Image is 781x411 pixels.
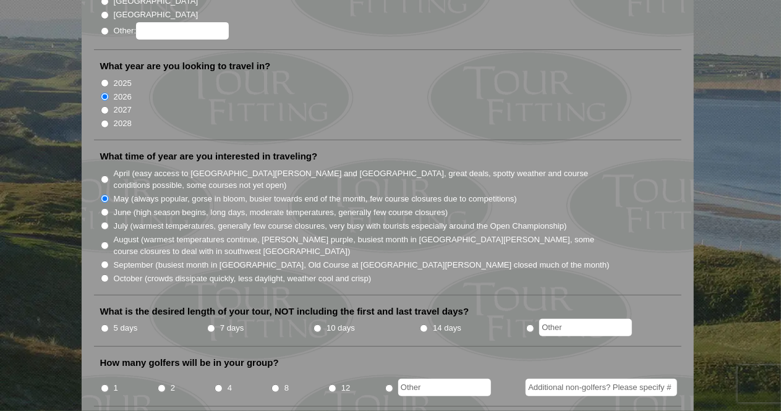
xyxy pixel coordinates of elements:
label: 2028 [114,117,132,130]
label: What year are you looking to travel in? [100,60,271,72]
label: September (busiest month in [GEOGRAPHIC_DATA], Old Course at [GEOGRAPHIC_DATA][PERSON_NAME] close... [114,259,610,271]
label: May (always popular, gorse in bloom, busier towards end of the month, few course closures due to ... [114,193,517,205]
label: What is the desired length of your tour, NOT including the first and last travel days? [100,305,469,318]
input: Additional non-golfers? Please specify # [526,379,677,396]
input: Other: [136,22,229,40]
label: 14 days [433,322,461,334]
label: [GEOGRAPHIC_DATA] [114,9,198,21]
label: 12 [341,382,351,394]
label: How many golfers will be in your group? [100,357,279,369]
label: 7 days [220,322,244,334]
label: October (crowds dissipate quickly, less daylight, weather cool and crisp) [114,273,372,285]
label: April (easy access to [GEOGRAPHIC_DATA][PERSON_NAME] and [GEOGRAPHIC_DATA], great deals, spotty w... [114,167,611,192]
label: 2 [171,382,175,394]
label: 8 [284,382,289,394]
label: 5 days [114,322,138,334]
label: July (warmest temperatures, generally few course closures, very busy with tourists especially aro... [114,220,567,232]
label: 10 days [326,322,355,334]
label: Other: [114,22,229,40]
label: June (high season begins, long days, moderate temperatures, generally few course closures) [114,206,448,219]
label: August (warmest temperatures continue, [PERSON_NAME] purple, busiest month in [GEOGRAPHIC_DATA][P... [114,234,611,258]
label: 2025 [114,77,132,90]
label: 2026 [114,91,132,103]
label: What time of year are you interested in traveling? [100,150,318,163]
label: 1 [114,382,118,394]
input: Other [398,379,491,396]
label: 4 [228,382,232,394]
label: 2027 [114,104,132,116]
input: Other [539,319,632,336]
